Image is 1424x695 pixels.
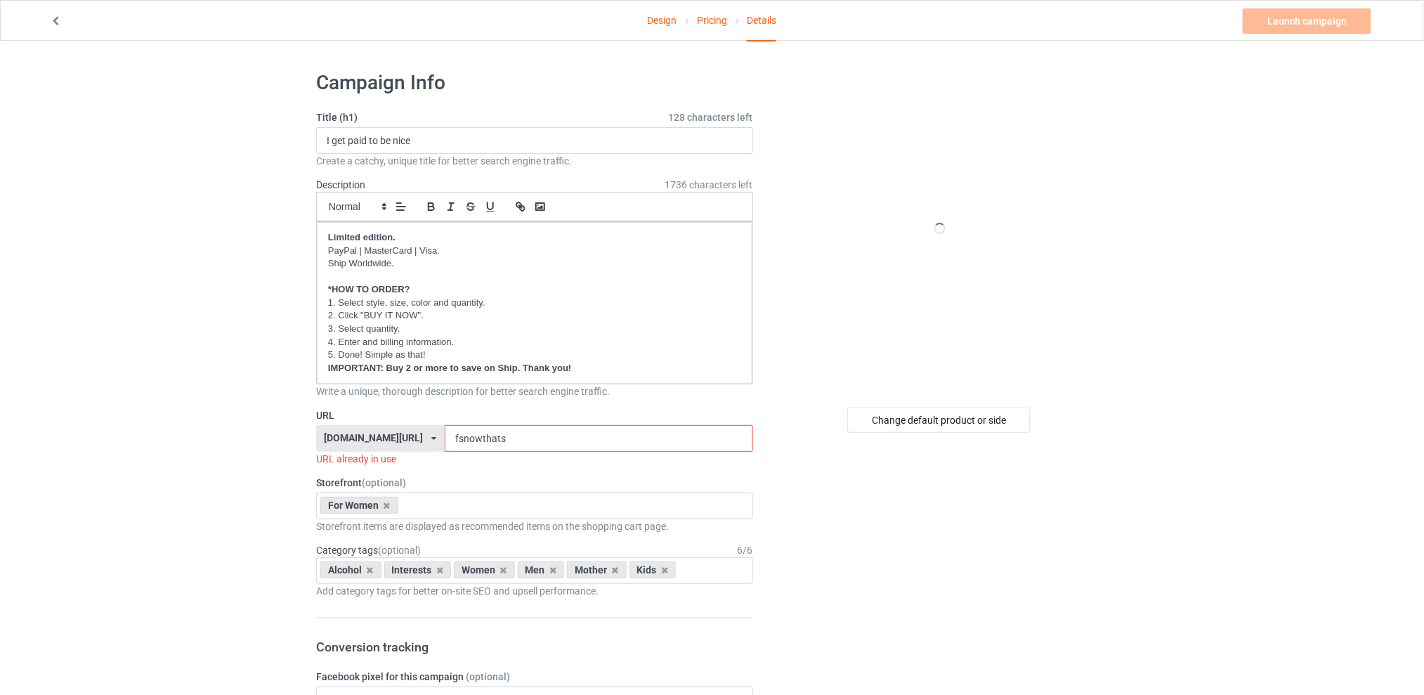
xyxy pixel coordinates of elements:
[316,70,753,96] h1: Campaign Info
[629,561,677,578] div: Kids
[316,110,753,124] label: Title (h1)
[328,245,741,258] p: PayPal | MasterCard | Visa.
[328,336,741,349] p: 4. Enter and billing information.
[847,408,1031,433] div: Change default product or side
[466,671,510,682] span: (optional)
[669,110,753,124] span: 128 characters left
[316,670,753,684] label: Facebook pixel for this campaign
[316,543,421,557] label: Category tags
[328,232,396,242] strong: Limited edition.
[362,477,406,488] span: (optional)
[320,561,381,578] div: Alcohol
[316,408,753,422] label: URL
[325,433,424,443] div: [DOMAIN_NAME][URL]
[518,561,565,578] div: Men
[316,476,753,490] label: Storefront
[328,284,410,294] strong: *HOW TO ORDER?
[316,639,753,655] h3: Conversion tracking
[567,561,627,578] div: Mother
[316,154,753,168] div: Create a catchy, unique title for better search engine traffic.
[316,584,753,598] div: Add category tags for better on-site SEO and upsell performance.
[747,1,776,41] div: Details
[665,178,753,192] span: 1736 characters left
[328,323,741,336] p: 3. Select quantity.
[316,452,753,466] div: URL already in use
[316,384,753,398] div: Write a unique, thorough description for better search engine traffic.
[697,1,727,40] a: Pricing
[316,179,365,190] label: Description
[378,545,421,556] span: (optional)
[328,297,741,310] p: 1. Select style, size, color and quantity.
[328,257,741,271] p: Ship Worldwide.
[320,497,398,514] div: For Women
[328,349,741,362] p: 5. Done! Simple as that!
[316,519,753,533] div: Storefront items are displayed as recommended items on the shopping cart page.
[384,561,452,578] div: Interests
[328,363,571,373] strong: IMPORTANT: Buy 2 or more to save on Ship. Thank you!
[328,309,741,323] p: 2. Click "BUY IT NOW".
[454,561,515,578] div: Women
[738,543,753,557] div: 6 / 6
[648,1,677,40] a: Design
